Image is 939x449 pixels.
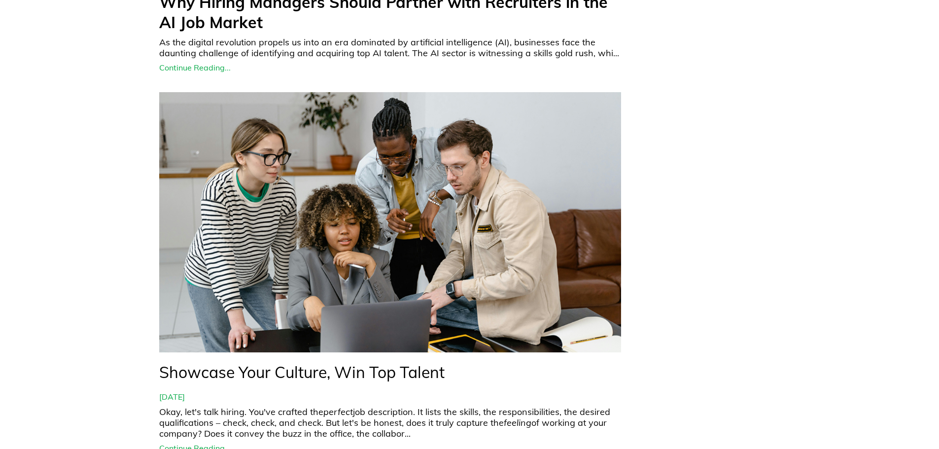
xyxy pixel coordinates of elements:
a: Showcase Your Culture, Win Top Talent [159,362,622,383]
span: [DATE] [159,392,622,402]
p: As the digital revolution propels us into an era dominated by artificial intelligence (AI), busin... [159,37,622,58]
a: Continue Reading... [159,63,622,72]
span: Okay, let's talk hiring. You've crafted the job description. It lists the skills, the responsibil... [159,406,610,439]
em: perfect [323,406,353,417]
p: ... [159,407,622,439]
em: feeling [504,417,531,428]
